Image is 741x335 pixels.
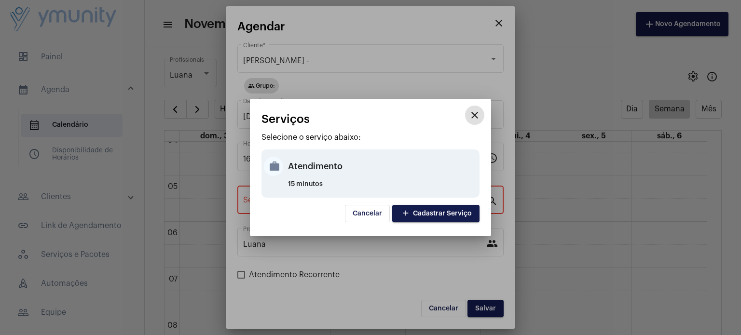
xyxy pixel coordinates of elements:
[400,207,412,220] mat-icon: add
[400,210,472,217] span: Cadastrar Serviço
[264,157,283,176] mat-icon: work
[288,152,477,181] div: Atendimento
[288,181,477,195] div: 15 minutos
[261,133,480,142] p: Selecione o serviço abaixo:
[392,205,480,222] button: Cadastrar Serviço
[353,210,382,217] span: Cancelar
[345,205,390,222] button: Cancelar
[261,113,310,125] span: Serviços
[469,109,480,121] mat-icon: close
